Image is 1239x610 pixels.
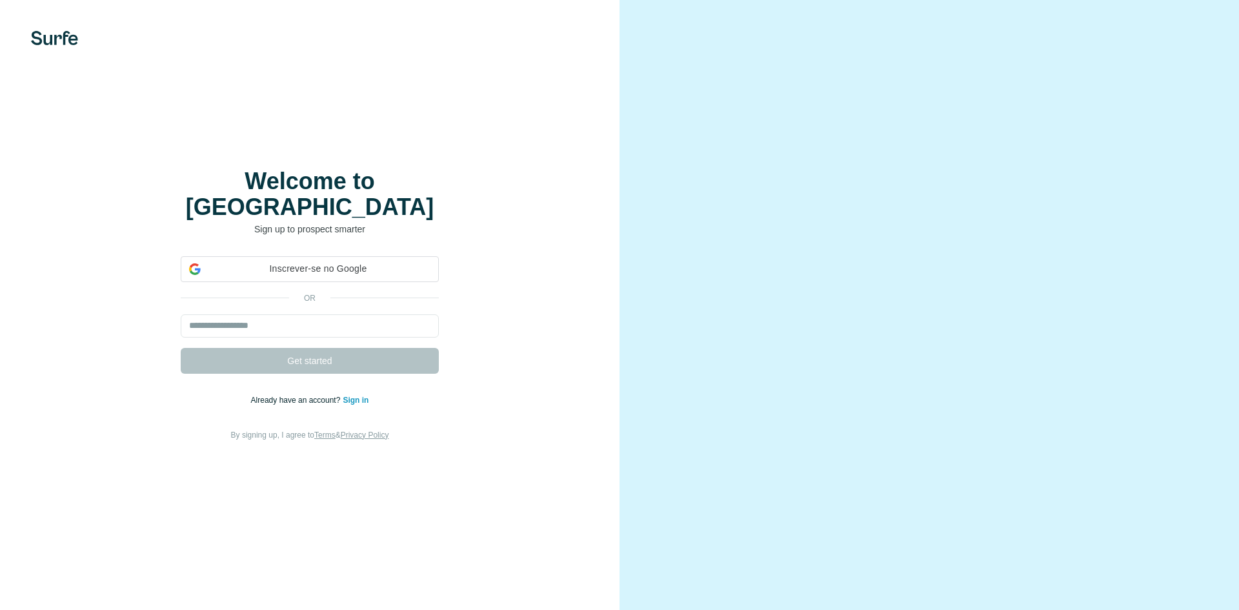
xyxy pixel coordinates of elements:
span: Inscrever-se no Google [206,262,430,276]
h1: Welcome to [GEOGRAPHIC_DATA] [181,168,439,220]
span: Already have an account? [251,396,343,405]
p: Sign up to prospect smarter [181,223,439,236]
p: or [289,292,330,304]
div: Inscrever-se no Google [181,256,439,282]
a: Sign in [343,396,368,405]
a: Privacy Policy [341,431,389,440]
span: By signing up, I agree to & [231,431,389,440]
a: Terms [314,431,336,440]
img: Surfe's logo [31,31,78,45]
